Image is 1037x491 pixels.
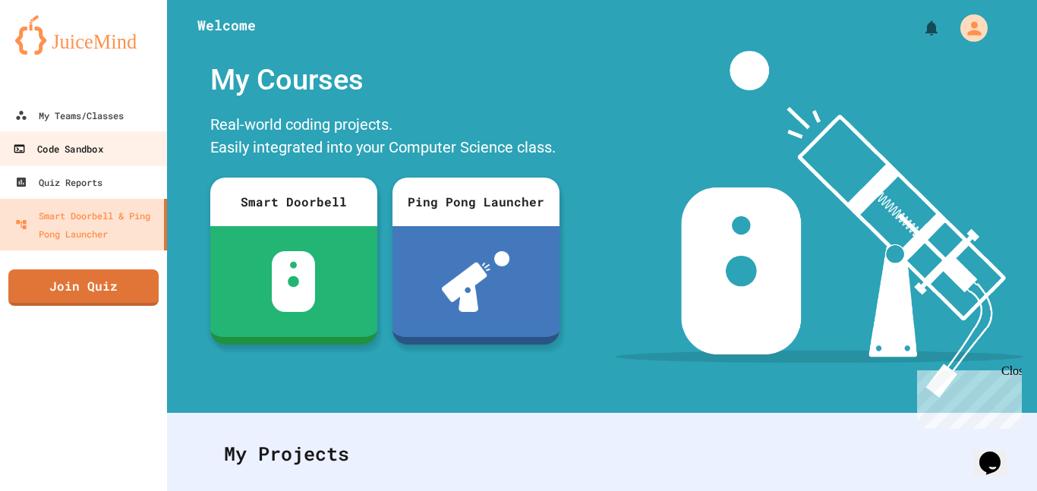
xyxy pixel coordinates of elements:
div: Ping Pong Launcher [392,178,559,226]
div: My Account [944,11,991,46]
div: Quiz Reports [15,173,102,191]
div: Smart Doorbell [210,178,377,226]
div: My Notifications [894,15,944,41]
img: sdb-white.svg [272,251,315,312]
a: Join Quiz [8,269,159,306]
iframe: chat widget [911,364,1022,429]
img: logo-orange.svg [15,15,152,55]
img: ppl-with-ball.png [442,251,509,312]
div: My Teams/Classes [15,106,124,124]
div: My Projects [209,424,995,483]
div: Real-world coding projects. Easily integrated into your Computer Science class. [203,109,567,166]
div: Smart Doorbell & Ping Pong Launcher [15,206,158,243]
div: Code Sandbox [13,140,102,159]
iframe: chat widget [973,430,1022,476]
div: My Courses [203,51,567,109]
img: banner-image-my-projects.png [616,51,1023,398]
div: Chat with us now!Close [6,6,105,96]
